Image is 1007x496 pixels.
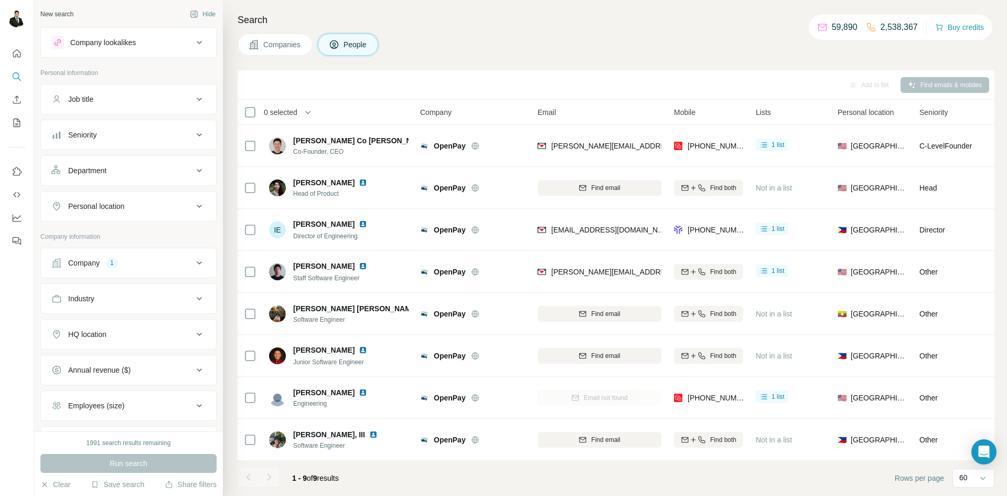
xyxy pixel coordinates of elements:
span: People [344,39,368,50]
span: Find both [710,351,736,361]
span: [GEOGRAPHIC_DATA] [851,267,907,277]
button: Use Surfe on LinkedIn [8,162,25,181]
button: Search [8,67,25,86]
button: Technologies [41,429,216,454]
span: Co-Founder, CEO [293,147,409,156]
button: Buy credits [935,20,984,35]
img: LinkedIn logo [359,178,367,187]
span: Email [538,107,556,118]
img: LinkedIn logo [369,430,378,439]
span: [PERSON_NAME] [293,177,355,188]
button: Find email [538,180,661,196]
span: [GEOGRAPHIC_DATA] [851,183,907,193]
span: Find both [710,435,736,445]
span: OpenPay [434,267,466,277]
button: My lists [8,113,25,132]
span: [GEOGRAPHIC_DATA] [851,351,907,361]
span: [PHONE_NUMBER] [688,394,754,402]
span: [GEOGRAPHIC_DATA] [851,435,907,445]
img: Logo of OpenPay [420,310,428,318]
span: Director of Engineering [293,233,358,240]
span: 🇵🇭 [838,435,847,445]
span: Find both [710,183,736,193]
span: Not in a list [756,436,792,444]
span: Mobile [674,107,695,118]
span: [PHONE_NUMBER] [688,142,754,150]
span: 1 list [772,140,785,150]
span: Other [919,436,938,444]
img: Avatar [269,389,286,406]
div: New search [40,9,73,19]
button: Hide [183,6,223,22]
span: Head [919,184,937,192]
img: provider findymail logo [538,141,546,151]
img: Logo of OpenPay [420,352,428,360]
img: Avatar [269,263,286,280]
span: OpenPay [434,393,466,403]
img: provider forager logo [674,225,682,235]
span: OpenPay [434,183,466,193]
span: of [307,474,313,482]
img: Logo of OpenPay [420,436,428,444]
img: provider prospeo logo [674,141,682,151]
span: Head of Product [293,189,380,198]
div: Industry [68,293,94,304]
button: Annual revenue ($) [41,357,216,383]
button: Find both [674,306,743,322]
span: 🇵🇭 [838,351,847,361]
p: 60 [959,472,968,483]
button: Find both [674,180,743,196]
button: Department [41,158,216,183]
span: Find both [710,267,736,277]
span: 1 list [772,266,785,276]
img: provider prospeo logo [674,393,682,403]
span: Software Engineer [293,441,390,450]
span: Personal location [838,107,894,118]
img: Logo of OpenPay [420,394,428,402]
button: Find email [538,348,661,364]
div: Seniority [68,130,97,140]
img: Avatar [269,347,286,364]
span: Find email [591,309,620,319]
span: Find email [591,435,620,445]
span: Engineering [293,399,380,408]
span: OpenPay [434,435,466,445]
span: Not in a list [756,184,792,192]
div: Company lookalikes [70,37,136,48]
img: provider findymail logo [538,267,546,277]
span: Company [420,107,452,118]
img: LinkedIn logo [359,262,367,270]
button: Enrich CSV [8,90,25,109]
span: Other [919,310,938,318]
span: OpenPay [434,351,466,361]
span: Find both [710,309,736,319]
img: Avatar [8,10,25,27]
span: Seniority [919,107,948,118]
span: 1 list [772,224,785,234]
span: 🇺🇸 [838,141,847,151]
img: provider findymail logo [538,225,546,235]
button: Use Surfe API [8,185,25,204]
div: Job title [68,94,93,104]
span: Staff Software Engineer [293,275,360,282]
button: Industry [41,286,216,311]
button: Find both [674,264,743,280]
span: 1 - 9 [292,474,307,482]
div: Employees (size) [68,400,124,411]
img: Logo of OpenPay [420,184,428,192]
span: OpenPay [434,225,466,235]
button: Seniority [41,122,216,147]
span: 🇺🇸 [838,267,847,277]
span: Junior Software Engineer [293,358,364,366]
span: C-Level Founder [919,142,972,150]
span: 1 list [772,392,785,402]
div: Department [68,165,106,176]
button: Personal location [41,194,216,219]
div: 1991 search results remaining [87,438,171,448]
button: Feedback [8,231,25,250]
span: [PERSON_NAME] [293,345,355,355]
span: [PHONE_NUMBER] [688,226,754,234]
span: Other [919,352,938,360]
span: Other [919,394,938,402]
span: Find email [591,351,620,361]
